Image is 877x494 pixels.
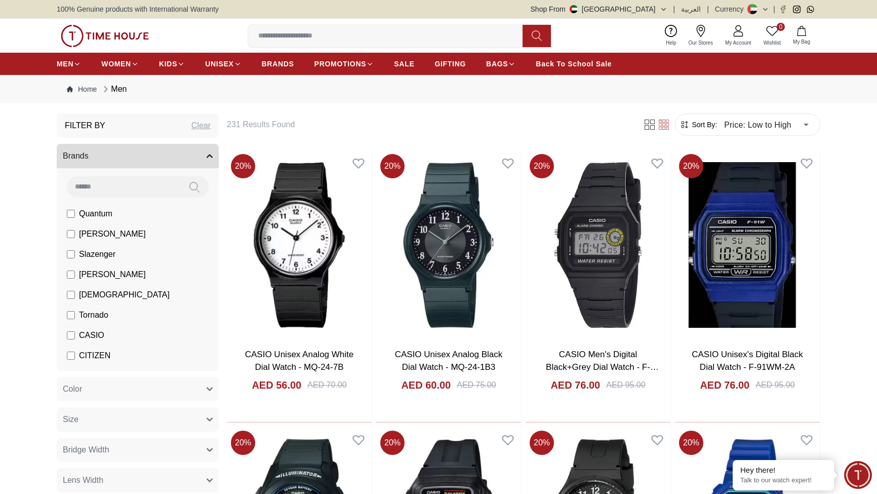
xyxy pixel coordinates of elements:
[205,55,241,73] a: UNISEX
[101,59,131,69] span: WOMEN
[61,25,149,47] img: ...
[486,59,508,69] span: BAGS
[570,5,578,13] img: United Arab Emirates
[159,59,177,69] span: KIDS
[675,150,820,340] img: CASIO Unisex's Digital Black Dial Watch - F-91WM-2A
[394,55,414,73] a: SALE
[530,431,554,455] span: 20 %
[546,350,659,385] a: CASIO Men's Digital Black+Grey Dial Watch - F-94WA-8D
[679,431,703,455] span: 20 %
[79,370,107,382] span: GUESS
[486,55,515,73] a: BAGS
[57,144,219,168] button: Brands
[63,474,103,486] span: Lens Width
[434,59,466,69] span: GIFTING
[793,6,801,13] a: Instagram
[395,350,503,372] a: CASIO Unisex Analog Black Dial Watch - MQ-24-1B3
[779,6,787,13] a: Facebook
[67,311,75,319] input: Tornado
[67,291,75,299] input: [DEMOGRAPHIC_DATA]
[63,150,89,162] span: Brands
[683,23,719,49] a: Our Stores
[159,55,185,73] a: KIDS
[314,59,367,69] span: PROMOTIONS
[79,208,112,220] span: Quantum
[262,59,294,69] span: BRANDS
[101,83,127,95] div: Men
[67,210,75,218] input: Quantum
[740,465,826,475] div: Hey there!
[606,379,645,391] div: AED 95.00
[773,4,775,14] span: |
[434,55,466,73] a: GIFTING
[79,350,110,362] span: CITIZEN
[457,379,496,391] div: AED 75.00
[394,59,414,69] span: SALE
[717,110,816,139] div: Price: Low to High
[63,413,78,426] span: Size
[79,248,115,260] span: Slazenger
[57,468,219,492] button: Lens Width
[57,59,73,69] span: MEN
[536,59,612,69] span: Back To School Sale
[721,39,755,47] span: My Account
[692,350,803,372] a: CASIO Unisex's Digital Black Dial Watch - F-91WM-2A
[380,431,405,455] span: 20 %
[57,377,219,401] button: Color
[245,350,353,372] a: CASIO Unisex Analog White Dial Watch - MQ-24-7B
[789,38,814,46] span: My Bag
[63,383,82,395] span: Color
[376,150,521,340] img: CASIO Unisex Analog Black Dial Watch - MQ-24-1B3
[231,154,255,178] span: 20 %
[67,84,97,94] a: Home
[79,309,108,321] span: Tornado
[685,39,717,47] span: Our Stores
[777,23,785,31] span: 0
[550,378,600,392] h4: AED 76.00
[252,378,301,392] h4: AED 56.00
[530,154,554,178] span: 20 %
[314,55,374,73] a: PROMOTIONS
[660,23,683,49] a: Help
[79,269,146,281] span: [PERSON_NAME]
[707,4,709,14] span: |
[681,4,701,14] button: العربية
[755,379,794,391] div: AED 95.00
[262,55,294,73] a: BRANDS
[57,4,219,14] span: 100% Genuine products with International Warranty
[67,352,75,360] input: CITIZEN
[79,329,104,341] span: CASIO
[231,431,255,455] span: 20 %
[844,461,872,489] div: Chat Widget
[536,55,612,73] a: Back To School Sale
[401,378,451,392] h4: AED 60.00
[57,438,219,462] button: Bridge Width
[807,6,814,13] a: Whatsapp
[758,23,787,49] a: 0Wishlist
[67,331,75,339] input: CASIO
[740,476,826,485] p: Talk to our watch expert!
[700,378,749,392] h4: AED 76.00
[526,150,670,340] img: CASIO Men's Digital Black+Grey Dial Watch - F-94WA-8D
[679,154,703,178] span: 20 %
[67,271,75,279] input: [PERSON_NAME]
[67,230,75,238] input: [PERSON_NAME]
[57,75,820,103] nav: Breadcrumb
[79,228,146,240] span: [PERSON_NAME]
[662,39,681,47] span: Help
[101,55,139,73] a: WOMEN
[380,154,405,178] span: 20 %
[787,24,816,48] button: My Bag
[673,4,675,14] span: |
[227,150,372,340] img: CASIO Unisex Analog White Dial Watch - MQ-24-7B
[307,379,346,391] div: AED 70.00
[57,407,219,432] button: Size
[57,55,81,73] a: MEN
[63,444,109,456] span: Bridge Width
[531,4,667,14] button: Shop From[GEOGRAPHIC_DATA]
